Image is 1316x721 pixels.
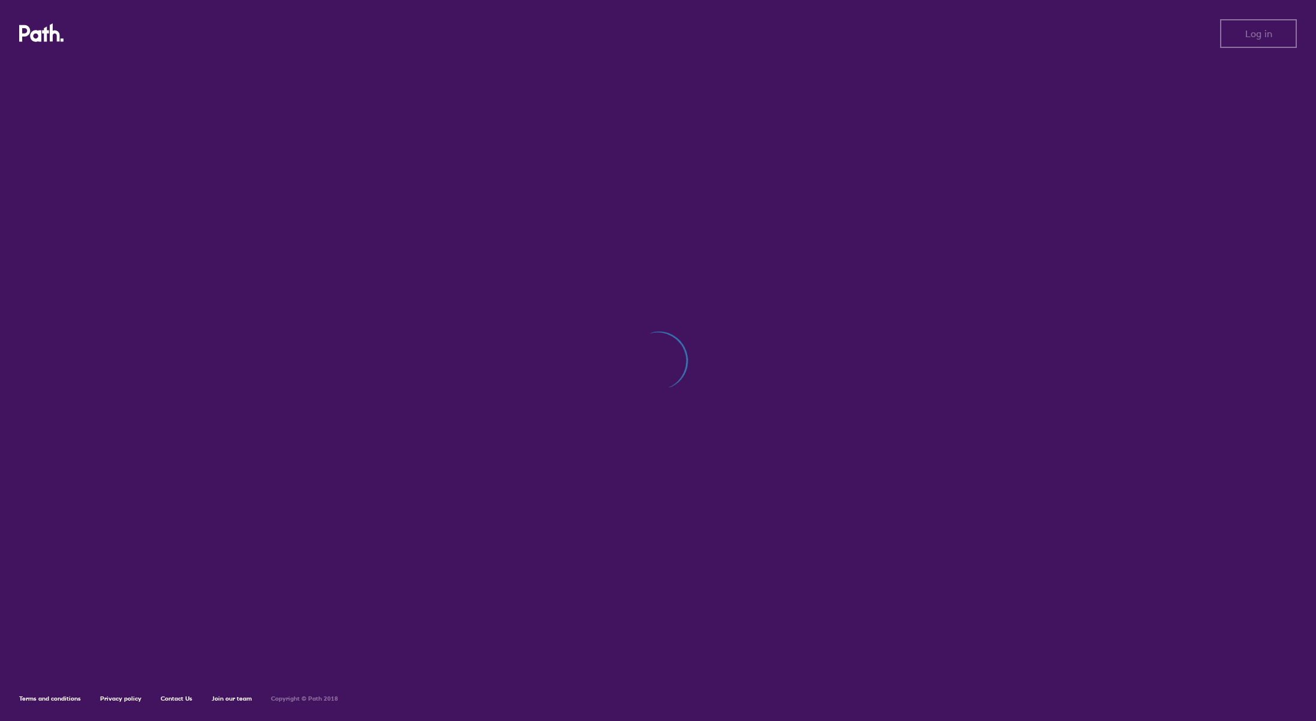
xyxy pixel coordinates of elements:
a: Terms and conditions [19,695,81,702]
a: Contact Us [161,695,192,702]
button: Log in [1220,19,1297,48]
span: Log in [1245,28,1272,39]
a: Privacy policy [100,695,141,702]
h6: Copyright © Path 2018 [271,695,338,702]
a: Join our team [212,695,252,702]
